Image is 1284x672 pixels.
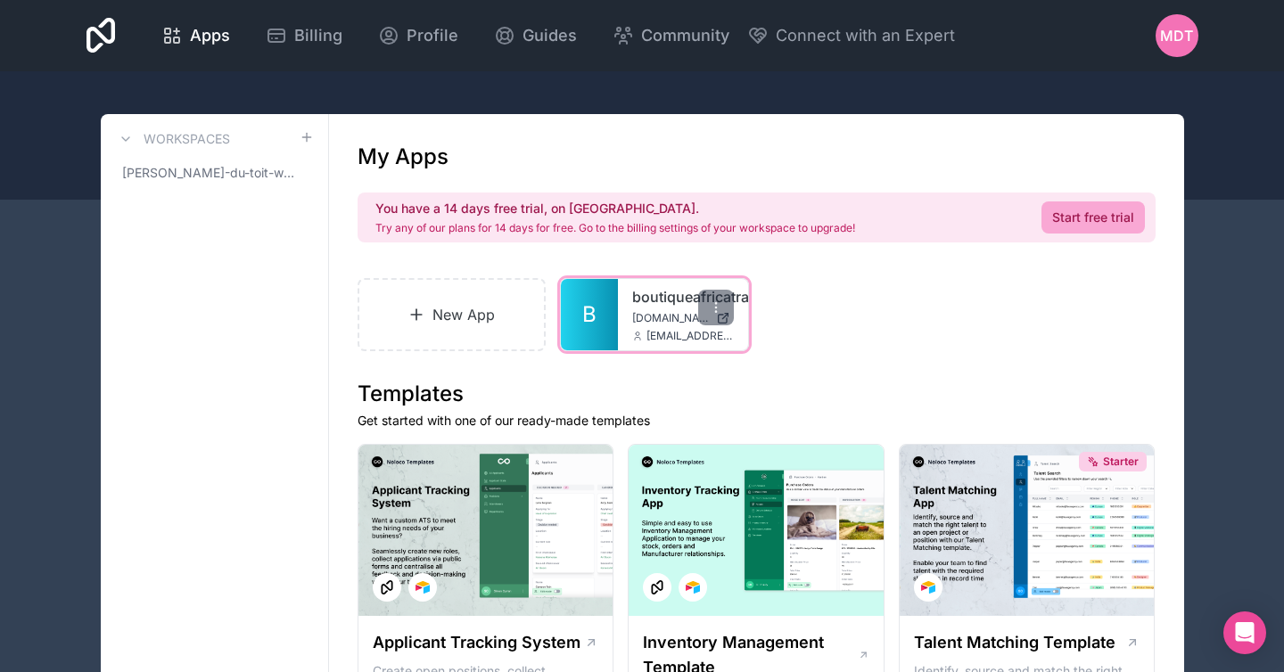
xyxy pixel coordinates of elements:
[144,130,230,148] h3: Workspaces
[416,580,430,594] img: Airtable Logo
[1223,611,1266,654] div: Open Intercom Messenger
[358,380,1156,408] h1: Templates
[686,580,700,594] img: Airtable Logo
[358,143,449,171] h1: My Apps
[921,580,935,594] img: Airtable Logo
[358,412,1156,430] p: Get started with one of our ready-made templates
[1103,455,1139,469] span: Starter
[190,23,230,48] span: Apps
[115,128,230,150] a: Workspaces
[373,630,580,655] h1: Applicant Tracking System
[776,23,955,48] span: Connect with an Expert
[1041,201,1145,234] a: Start free trial
[294,23,342,48] span: Billing
[523,23,577,48] span: Guides
[632,311,734,325] a: [DOMAIN_NAME]
[147,16,244,55] a: Apps
[375,200,855,217] h2: You have a 14 days free trial, on [GEOGRAPHIC_DATA].
[646,329,734,343] span: [EMAIL_ADDRESS][DOMAIN_NAME]
[747,23,955,48] button: Connect with an Expert
[598,16,744,55] a: Community
[914,630,1115,655] h1: Talent Matching Template
[480,16,591,55] a: Guides
[375,221,855,235] p: Try any of our plans for 14 days for free. Go to the billing settings of your workspace to upgrade!
[251,16,357,55] a: Billing
[641,23,729,48] span: Community
[407,23,458,48] span: Profile
[561,279,618,350] a: B
[1160,25,1193,46] span: MdT
[364,16,473,55] a: Profile
[122,164,300,182] span: [PERSON_NAME]-du-toit-workspace
[582,300,597,329] span: B
[632,286,734,307] a: boutiqueafricatravel
[115,157,314,189] a: [PERSON_NAME]-du-toit-workspace
[358,278,547,351] a: New App
[632,311,709,325] span: [DOMAIN_NAME]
